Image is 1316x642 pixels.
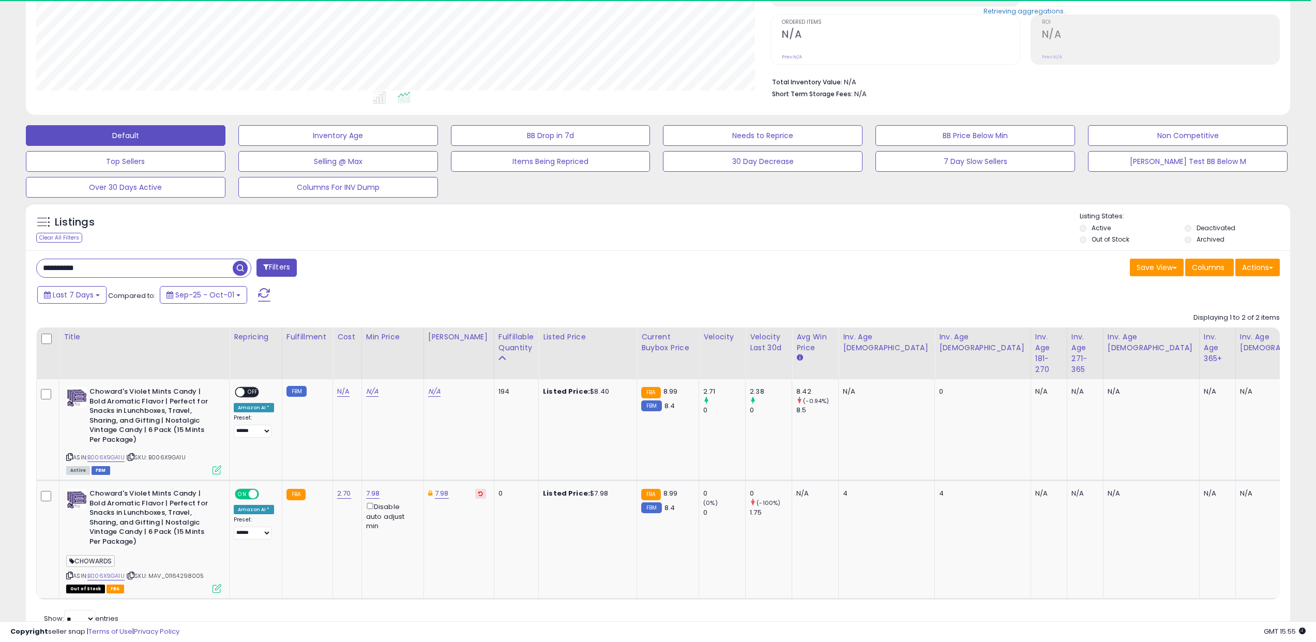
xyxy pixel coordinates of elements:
small: (-0.94%) [803,397,829,405]
div: N/A [1071,387,1095,396]
a: N/A [337,386,350,397]
button: [PERSON_NAME] Test BB Below M [1088,151,1288,172]
div: seller snap | | [10,627,179,637]
div: Inv. Age [DEMOGRAPHIC_DATA] [939,332,1026,353]
a: Privacy Policy [134,626,179,636]
div: N/A [796,489,830,498]
small: FBA [641,489,660,500]
button: BB Drop in 7d [451,125,651,146]
div: N/A [1204,489,1228,498]
div: Amazon AI * [234,403,274,412]
div: Inv. Age [DEMOGRAPHIC_DATA] [1108,332,1195,353]
button: Inventory Age [238,125,438,146]
small: (-100%) [757,499,780,507]
button: Over 30 Days Active [26,177,225,198]
div: 2.71 [703,387,745,396]
small: FBM [286,386,307,397]
h5: Listings [55,215,95,230]
div: Title [64,332,225,342]
span: All listings that are currently out of stock and unavailable for purchase on Amazon [66,585,105,593]
div: Fulfillment [286,332,328,342]
div: Clear All Filters [36,233,82,243]
div: Inv. Age 181-270 [1035,332,1063,375]
div: 4 [939,489,1023,498]
button: Needs to Reprice [663,125,863,146]
span: | SKU: MAV_01164298005 [126,572,204,580]
button: Non Competitive [1088,125,1288,146]
span: 8.4 [664,503,675,513]
div: Disable auto adjust min [366,501,416,531]
img: 51YYYRtD3LL._SL40_.jpg [66,489,87,510]
span: 8.99 [663,386,678,396]
a: N/A [428,386,441,397]
div: N/A [843,387,927,396]
span: | SKU: B006X9GA1U [126,453,186,461]
button: 7 Day Slow Sellers [875,151,1075,172]
button: Default [26,125,225,146]
button: Columns For INV Dump [238,177,438,198]
span: ON [236,490,249,499]
span: CHOWARDS [66,555,115,567]
a: 7.98 [435,488,449,499]
button: Top Sellers [26,151,225,172]
span: FBA [107,585,124,593]
div: 8.5 [796,406,838,415]
button: Columns [1185,259,1234,276]
span: Sep-25 - Oct-01 [175,290,234,300]
button: Filters [256,259,297,277]
div: Listed Price [543,332,632,342]
p: Listing States: [1080,212,1290,221]
label: Out of Stock [1092,235,1129,244]
div: Velocity Last 30d [750,332,788,353]
div: ASIN: [66,387,221,473]
span: Compared to: [108,291,156,301]
div: 0 [703,406,745,415]
div: 0 [939,387,1023,396]
span: Columns [1192,262,1224,273]
button: Selling @ Max [238,151,438,172]
div: 4 [843,489,927,498]
div: ASIN: [66,489,221,592]
small: FBM [641,502,661,513]
div: N/A [1108,387,1191,396]
a: B006X9GA1U [87,453,125,462]
button: Sep-25 - Oct-01 [160,286,247,304]
span: OFF [245,388,261,397]
div: 0 [703,508,745,517]
button: BB Price Below Min [875,125,1075,146]
div: Inv. Age [DEMOGRAPHIC_DATA] [843,332,930,353]
button: 30 Day Decrease [663,151,863,172]
div: Avg Win Price [796,332,834,353]
div: $7.98 [543,489,629,498]
label: Archived [1197,235,1224,244]
button: Save View [1130,259,1184,276]
div: N/A [1204,387,1228,396]
div: Inv. Age 365+ [1204,332,1231,364]
div: Velocity [703,332,741,342]
div: 0 [498,489,531,498]
div: 0 [750,489,792,498]
span: Last 7 Days [53,290,94,300]
div: Amazon AI * [234,505,274,514]
b: Listed Price: [543,386,590,396]
strong: Copyright [10,626,48,636]
span: All listings currently available for purchase on Amazon [66,466,90,475]
img: 51YYYRtD3LL._SL40_.jpg [66,387,87,408]
div: Inv. Age 271-365 [1071,332,1099,375]
span: Show: entries [44,614,118,623]
small: FBA [286,489,306,500]
div: Current Buybox Price [641,332,694,353]
a: 2.70 [337,488,351,499]
div: Preset: [234,516,274,540]
span: FBM [92,466,110,475]
small: (0%) [703,499,718,507]
span: 8.99 [663,488,678,498]
span: 2025-10-9 15:55 GMT [1264,626,1306,636]
div: N/A [1108,489,1191,498]
b: Choward's Violet Mints Candy | Bold Aromatic Flavor | Perfect for Snacks in Lunchboxes, Travel, S... [89,489,215,549]
div: [PERSON_NAME] [428,332,490,342]
div: Min Price [366,332,419,342]
label: Deactivated [1197,223,1235,232]
small: Avg Win Price. [796,353,803,363]
div: 8.42 [796,387,838,396]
